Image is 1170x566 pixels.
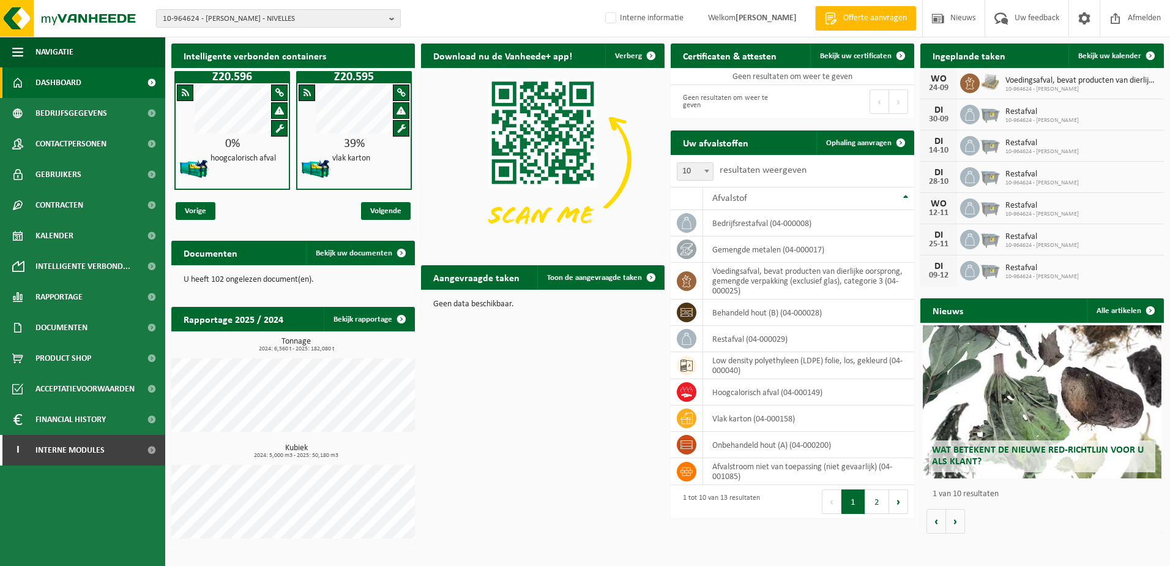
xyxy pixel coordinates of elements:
span: 10 [677,162,714,181]
button: Next [889,89,908,114]
h4: vlak karton [332,154,370,163]
td: low density polyethyleen (LDPE) folie, los, gekleurd (04-000040) [703,352,914,379]
a: Bekijk uw documenten [306,241,414,265]
h2: Rapportage 2025 / 2024 [171,307,296,331]
span: Vorige [176,202,215,220]
img: WB-2500-GAL-GY-01 [980,165,1000,186]
h3: Kubiek [177,444,415,459]
img: WB-2500-GAL-GY-01 [980,134,1000,155]
span: Restafval [1005,201,1079,211]
img: HK-XZ-20-GN-12 [179,153,209,184]
div: DI [926,230,951,240]
span: Afvalstof [712,194,747,203]
p: 1 van 10 resultaten [933,490,1158,499]
label: Interne informatie [603,9,684,28]
span: Bekijk uw documenten [316,249,392,257]
span: I [12,435,23,466]
div: 0% [176,138,289,150]
div: 1 tot 10 van 13 resultaten [677,488,760,515]
img: WB-2500-GAL-GY-01 [980,197,1000,217]
span: 10-964624 - [PERSON_NAME] [1005,117,1079,124]
div: DI [926,105,951,115]
div: WO [926,74,951,84]
span: Financial History [35,404,106,435]
td: bedrijfsrestafval (04-000008) [703,210,914,236]
div: 28-10 [926,178,951,186]
div: 09-12 [926,271,951,280]
span: Rapportage [35,282,83,312]
h2: Nieuws [920,298,975,322]
button: Previous [822,489,841,514]
span: Bekijk uw kalender [1078,52,1141,60]
span: Restafval [1005,263,1079,273]
td: onbehandeld hout (A) (04-000200) [703,432,914,458]
div: 39% [297,138,411,150]
img: WB-2500-GAL-GY-01 [980,259,1000,280]
span: Interne modules [35,435,105,466]
div: 24-09 [926,84,951,92]
div: 12-11 [926,209,951,217]
span: Restafval [1005,170,1079,179]
span: Product Shop [35,343,91,374]
h2: Documenten [171,241,250,265]
td: afvalstroom niet van toepassing (niet gevaarlijk) (04-001085) [703,458,914,485]
div: 30-09 [926,115,951,124]
h2: Certificaten & attesten [671,43,789,67]
span: Wat betekent de nieuwe RED-richtlijn voor u als klant? [932,445,1144,467]
button: Next [889,489,908,514]
div: 14-10 [926,146,951,155]
span: 10-964624 - [PERSON_NAME] [1005,211,1079,218]
h4: hoogcalorisch afval [211,154,276,163]
span: Toon de aangevraagde taken [547,274,642,282]
a: Offerte aanvragen [815,6,916,31]
h3: Tonnage [177,338,415,352]
img: LP-PA-00000-WDN-11 [980,72,1000,92]
span: Contracten [35,190,83,221]
div: DI [926,137,951,146]
a: Toon de aangevraagde taken [537,265,663,290]
a: Bekijk uw kalender [1068,43,1163,68]
button: Previous [870,89,889,114]
img: WB-2500-GAL-GY-01 [980,228,1000,249]
h2: Aangevraagde taken [421,265,532,289]
td: gemengde metalen (04-000017) [703,236,914,263]
span: Offerte aanvragen [840,12,910,25]
button: 2 [865,489,889,514]
span: 10-964624 - [PERSON_NAME] [1005,273,1079,281]
span: 10-964624 - [PERSON_NAME] [1005,242,1079,249]
button: Volgende [946,509,965,534]
strong: [PERSON_NAME] [736,13,797,23]
div: Geen resultaten om weer te geven [677,88,786,115]
h2: Ingeplande taken [920,43,1018,67]
div: WO [926,199,951,209]
h1: Z20.596 [177,71,287,83]
h1: Z20.595 [299,71,409,83]
span: Gebruikers [35,159,81,190]
span: Acceptatievoorwaarden [35,374,135,404]
td: hoogcalorisch afval (04-000149) [703,379,914,406]
div: DI [926,168,951,178]
button: 1 [841,489,865,514]
td: Geen resultaten om weer te geven [671,68,914,85]
span: 10 [677,163,713,180]
img: WB-2500-GAL-GY-01 [980,103,1000,124]
h2: Download nu de Vanheede+ app! [421,43,584,67]
span: 2024: 6,560 t - 2025: 182,080 t [177,346,415,352]
span: 10-964624 - [PERSON_NAME] - NIVELLES [163,10,384,28]
img: HK-XZ-20-GN-12 [300,153,331,184]
span: Documenten [35,312,88,343]
span: Verberg [615,52,642,60]
label: resultaten weergeven [720,165,807,175]
span: 10-964624 - [PERSON_NAME] [1005,179,1079,187]
div: DI [926,262,951,271]
span: 2024: 5,000 m3 - 2025: 50,180 m3 [177,453,415,459]
h2: Intelligente verbonden containers [171,43,415,67]
span: Navigatie [35,37,73,67]
td: vlak karton (04-000158) [703,406,914,432]
h2: Uw afvalstoffen [671,130,761,154]
a: Wat betekent de nieuwe RED-richtlijn voor u als klant? [923,325,1161,478]
td: restafval (04-000029) [703,326,914,352]
span: Volgende [361,202,411,220]
span: Voedingsafval, bevat producten van dierlijke oorsprong, gemengde verpakking (exc... [1005,76,1158,86]
span: Contactpersonen [35,129,106,159]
